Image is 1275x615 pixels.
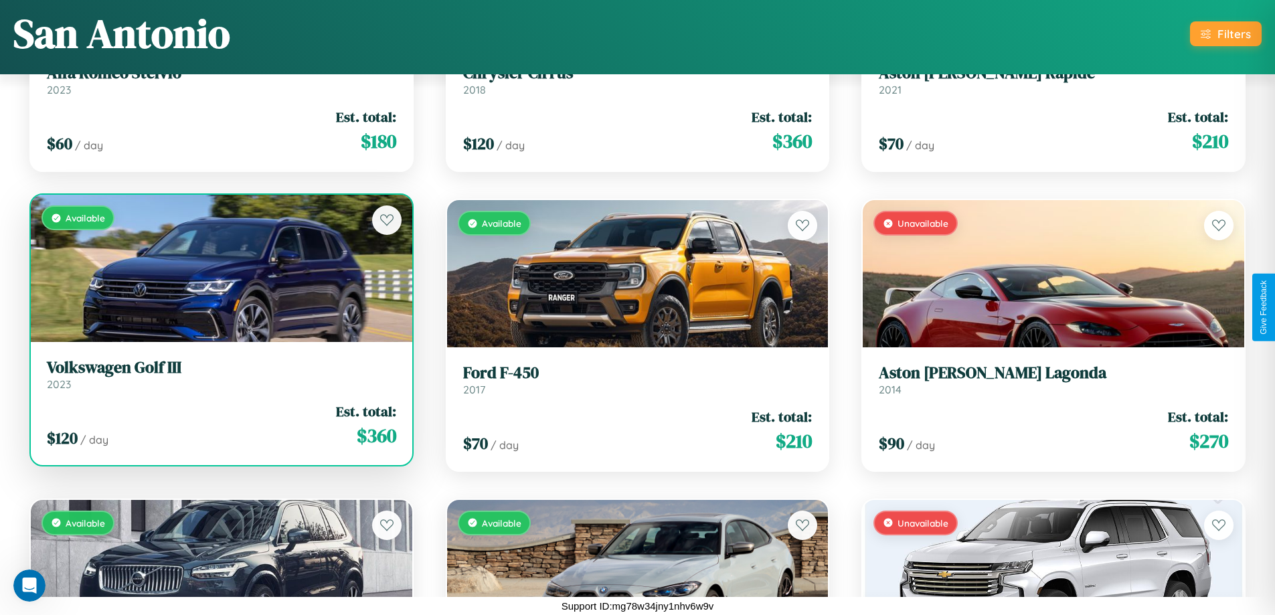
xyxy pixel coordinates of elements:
span: Unavailable [898,217,948,229]
span: / day [497,139,525,152]
span: / day [80,433,108,446]
h3: Volkswagen Golf III [47,358,396,377]
span: 2023 [47,83,71,96]
span: 2018 [463,83,486,96]
span: 2014 [879,383,902,396]
span: $ 210 [1192,128,1228,155]
span: $ 180 [361,128,396,155]
span: $ 360 [357,422,396,449]
span: Est. total: [336,402,396,421]
span: $ 60 [47,133,72,155]
span: $ 120 [463,133,494,155]
span: $ 210 [776,428,812,454]
a: Aston [PERSON_NAME] Rapide2021 [879,64,1228,96]
iframe: Intercom live chat [13,569,46,602]
div: Give Feedback [1259,280,1268,335]
a: Chrysler Cirrus2018 [463,64,813,96]
button: Filters [1190,21,1262,46]
span: Est. total: [336,107,396,126]
span: Available [66,212,105,224]
span: $ 90 [879,432,904,454]
div: Filters [1217,27,1251,41]
span: $ 70 [463,432,488,454]
a: Aston [PERSON_NAME] Lagonda2014 [879,363,1228,396]
a: Alfa Romeo Stelvio2023 [47,64,396,96]
span: 2021 [879,83,902,96]
span: / day [491,438,519,452]
span: $ 270 [1189,428,1228,454]
span: / day [906,139,934,152]
p: Support ID: mg78w34jny1nhv6w9v [562,597,714,615]
span: Available [66,517,105,529]
a: Volkswagen Golf III2023 [47,358,396,391]
span: 2017 [463,383,485,396]
h3: Aston [PERSON_NAME] Rapide [879,64,1228,83]
span: Available [482,517,521,529]
span: Est. total: [752,407,812,426]
h3: Aston [PERSON_NAME] Lagonda [879,363,1228,383]
span: Est. total: [752,107,812,126]
h1: San Antonio [13,6,230,61]
span: Est. total: [1168,407,1228,426]
span: 2023 [47,377,71,391]
h3: Ford F-450 [463,363,813,383]
span: $ 70 [879,133,904,155]
span: / day [75,139,103,152]
a: Ford F-4502017 [463,363,813,396]
span: Est. total: [1168,107,1228,126]
span: $ 360 [772,128,812,155]
span: Unavailable [898,517,948,529]
span: / day [907,438,935,452]
span: $ 120 [47,427,78,449]
span: Available [482,217,521,229]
